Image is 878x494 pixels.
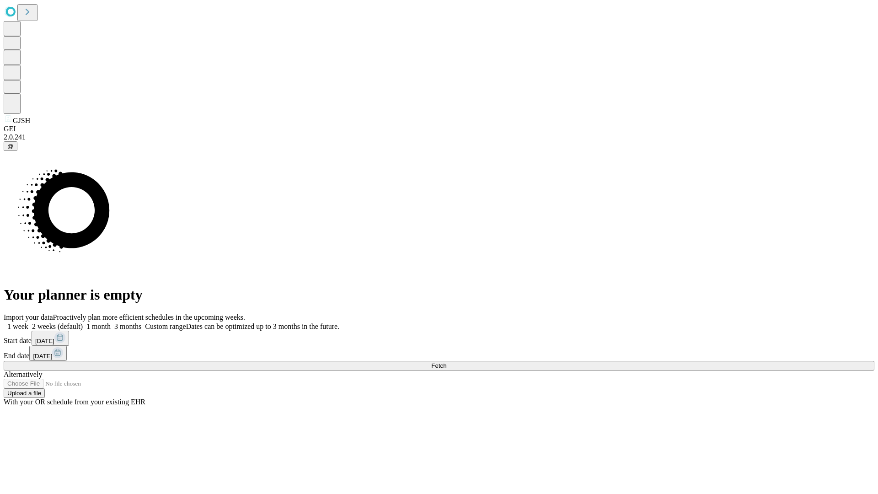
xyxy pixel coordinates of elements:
span: 3 months [114,322,141,330]
span: [DATE] [33,353,52,360]
button: Fetch [4,361,874,370]
div: 2.0.241 [4,133,874,141]
div: Start date [4,331,874,346]
button: @ [4,141,17,151]
span: @ [7,143,14,150]
div: End date [4,346,874,361]
span: GJSH [13,117,30,124]
span: [DATE] [35,338,54,344]
span: Alternatively [4,370,42,378]
div: GEI [4,125,874,133]
span: Import your data [4,313,53,321]
span: 2 weeks (default) [32,322,83,330]
span: Proactively plan more efficient schedules in the upcoming weeks. [53,313,245,321]
span: 1 month [86,322,111,330]
span: With your OR schedule from your existing EHR [4,398,145,406]
span: Custom range [145,322,186,330]
h1: Your planner is empty [4,286,874,303]
button: [DATE] [29,346,67,361]
button: Upload a file [4,388,45,398]
button: [DATE] [32,331,69,346]
span: 1 week [7,322,28,330]
span: Dates can be optimized up to 3 months in the future. [186,322,339,330]
span: Fetch [431,362,446,369]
